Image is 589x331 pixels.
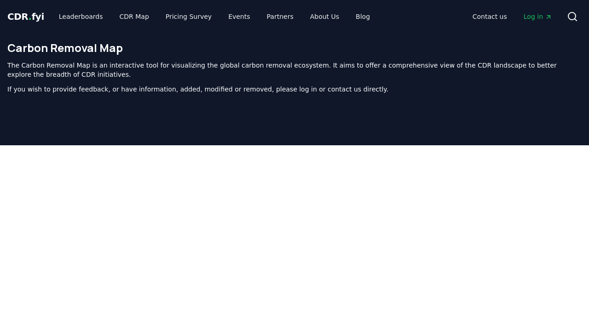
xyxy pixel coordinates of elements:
[7,11,44,22] span: CDR fyi
[29,11,32,22] span: .
[7,85,582,94] p: If you wish to provide feedback, or have information, added, modified or removed, please log in o...
[221,8,257,25] a: Events
[52,8,110,25] a: Leaderboards
[112,8,156,25] a: CDR Map
[52,8,377,25] nav: Main
[524,12,552,21] span: Log in
[7,10,44,23] a: CDR.fyi
[7,61,582,79] p: The Carbon Removal Map is an interactive tool for visualizing the global carbon removal ecosystem...
[303,8,346,25] a: About Us
[260,8,301,25] a: Partners
[348,8,377,25] a: Blog
[516,8,560,25] a: Log in
[465,8,514,25] a: Contact us
[7,40,582,55] h1: Carbon Removal Map
[158,8,219,25] a: Pricing Survey
[465,8,560,25] nav: Main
